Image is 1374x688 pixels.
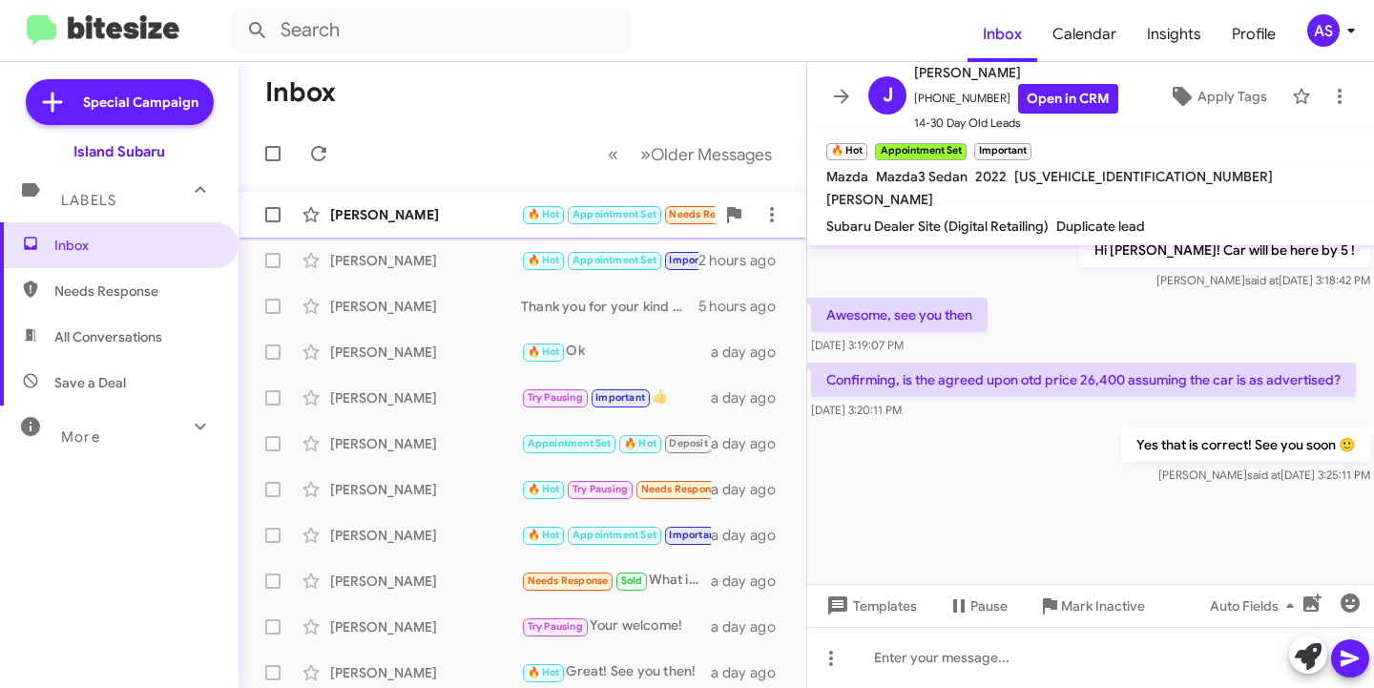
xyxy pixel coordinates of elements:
span: Pause [970,589,1008,623]
span: Important [595,391,645,404]
div: We will see you then! [521,432,711,454]
button: Previous [596,135,630,174]
span: « [608,142,618,166]
small: Important [974,143,1031,160]
div: Okay Aiden! If anything changes we are always here for you. [521,524,711,546]
span: Needs Response [641,483,722,495]
div: [PERSON_NAME] [330,663,521,682]
span: Inbox [54,236,217,255]
span: Older Messages [651,144,772,165]
span: 🔥 Hot [528,483,560,495]
p: Confirming, is the agreed upon otd price 26,400 assuming the car is as advertised? [811,363,1356,397]
span: Special Campaign [83,93,198,112]
a: Insights [1132,7,1217,62]
div: a day ago [711,663,791,682]
div: a day ago [711,526,791,545]
button: AS [1291,14,1353,47]
span: Deposit [669,437,707,449]
div: 2 hours ago [698,251,791,270]
div: No thank you [521,478,711,500]
span: Auto Fields [1210,589,1301,623]
span: Appointment Set [572,529,656,541]
span: Calendar [1037,7,1132,62]
a: Inbox [968,7,1037,62]
div: Your welcome! [521,615,711,637]
small: 🔥 Hot [826,143,867,160]
h1: Inbox [265,77,336,108]
div: [PERSON_NAME] [330,572,521,591]
div: [PERSON_NAME] [330,297,521,316]
p: Awesome, see you then [811,298,988,332]
input: Search [231,8,632,53]
span: [PHONE_NUMBER] [914,84,1118,114]
div: a day ago [711,480,791,499]
nav: Page navigation example [597,135,783,174]
span: [PERSON_NAME] [914,61,1118,84]
span: All Conversations [54,327,162,346]
span: Sold [621,574,643,587]
span: Labels [61,192,116,209]
span: Important [669,529,718,541]
button: Templates [807,589,932,623]
span: Important [669,254,718,266]
span: 2022 [975,168,1007,185]
div: [PERSON_NAME] [330,251,521,270]
div: a day ago [711,343,791,362]
span: 🔥 Hot [528,529,560,541]
div: [PERSON_NAME] [330,434,521,453]
span: Needs Response [669,208,750,220]
div: [PERSON_NAME] [330,343,521,362]
span: [DATE] 3:20:11 PM [811,403,902,417]
span: Try Pausing [528,620,583,633]
div: What is the monthly payment for 10K miles on the CrossTrek... [521,570,711,592]
span: Duplicate lead [1056,218,1145,235]
div: Ok [521,341,711,363]
span: [US_VEHICLE_IDENTIFICATION_NUMBER] [1014,168,1273,185]
a: Special Campaign [26,79,214,125]
span: 🔥 Hot [528,208,560,220]
span: 🔥 Hot [528,254,560,266]
button: Apply Tags [1152,79,1282,114]
span: said at [1245,273,1279,287]
p: Yes that is correct! See you soon 🙂 [1121,427,1370,462]
span: More [61,428,100,446]
span: Templates [822,589,917,623]
span: [PERSON_NAME] [DATE] 3:18:42 PM [1156,273,1370,287]
span: Subaru Dealer Site (Digital Retailing) [826,218,1049,235]
span: J [883,80,893,111]
span: 🔥 Hot [528,345,560,358]
button: Pause [932,589,1023,623]
p: Hi [PERSON_NAME]! Car will be here by 5 ! [1079,233,1370,267]
div: a day ago [711,572,791,591]
span: Needs Response [54,281,217,301]
span: [DATE] 3:19:07 PM [811,338,904,352]
div: Great! See you then! [521,661,711,683]
div: Island Subaru [73,142,165,161]
span: Appointment Set [572,208,656,220]
div: Yes that is correct! See you soon 🙂 [521,249,698,271]
div: [PERSON_NAME] [330,617,521,636]
div: [PERSON_NAME] [330,526,521,545]
a: Open in CRM [1018,84,1118,114]
span: Try Pausing [572,483,628,495]
span: Save a Deal [54,373,126,392]
span: Apply Tags [1197,79,1267,114]
span: [PERSON_NAME] [826,191,933,208]
div: AS [1307,14,1340,47]
a: Profile [1217,7,1291,62]
span: Appointment Set [528,437,612,449]
div: 👍 [521,386,711,408]
span: Appointment Set [572,254,656,266]
span: Mazda3 Sedan [876,168,968,185]
span: 🔥 Hot [624,437,656,449]
small: Appointment Set [875,143,966,160]
span: said at [1247,468,1280,482]
div: 5 hours ago [698,297,791,316]
div: at 5:30 because I just got off work [521,203,715,225]
span: 14-30 Day Old Leads [914,114,1118,133]
div: a day ago [711,617,791,636]
div: [PERSON_NAME] [330,480,521,499]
